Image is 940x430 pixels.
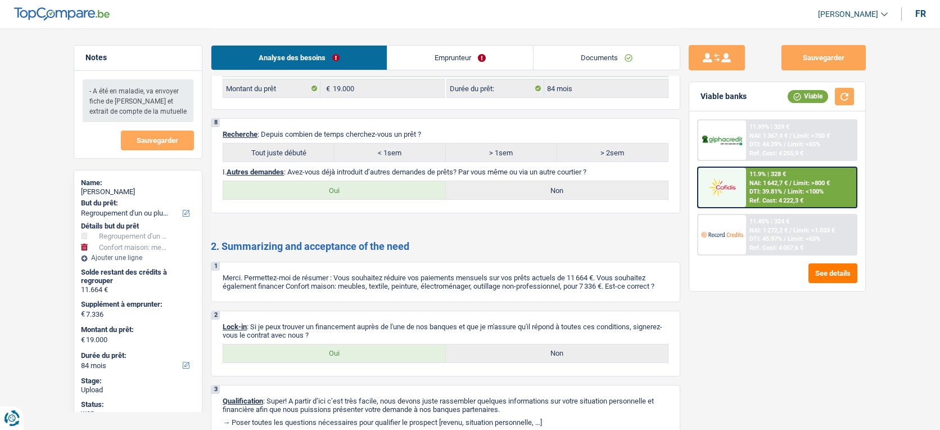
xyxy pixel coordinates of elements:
[818,10,878,19] span: [PERSON_NAME]
[788,90,828,102] div: Viable
[335,144,446,162] label: < 1sem
[223,130,668,138] p: : Depuis combien de temps cherchez-vous un prêt ?
[749,132,788,140] span: NAI: 1 367,4 €
[81,409,195,418] div: won
[211,311,220,320] div: 2
[784,141,786,148] span: /
[808,263,857,283] button: See details
[749,197,803,204] div: Ref. Cost: 4 222,3 €
[211,262,220,271] div: 1
[749,188,782,195] span: DTI: 39.81%
[793,180,830,187] span: Limit: >800 €
[789,227,792,234] span: /
[387,46,533,70] a: Emprunteur
[749,227,788,234] span: NAI: 1 272,2 €
[223,144,335,162] label: Tout juste débuté
[223,344,446,362] label: Oui
[211,119,220,127] div: 8
[81,187,195,196] div: [PERSON_NAME]
[223,168,668,176] p: I. : Avez-vous déjà introduit d’autres demandes de prêts? Par vous même ou via un autre courtier ?
[137,137,178,144] span: Sauvegarder
[121,131,194,150] button: Sauvegarder
[81,285,195,294] div: 11.664 €
[81,386,195,395] div: Upload
[809,5,888,24] a: [PERSON_NAME]
[81,222,195,231] div: Détails but du prêt
[223,322,247,331] span: Lock-in
[81,199,193,208] label: But du prêt:
[788,188,824,195] span: Limit: <100%
[81,351,193,360] label: Durée du prêt:
[793,227,835,234] span: Limit: >1.033 €
[781,45,866,70] button: Sauvegarder
[701,177,743,198] img: Cofidis
[223,79,320,97] label: Montant du prêt
[749,235,782,243] span: DTI: 45.97%
[701,224,743,245] img: Record Credits
[788,141,820,148] span: Limit: <65%
[14,7,110,21] img: TopCompare Logo
[211,46,387,70] a: Analyse des besoins
[81,300,193,309] label: Supplément à emprunter:
[223,274,668,290] p: Merci. Permettez-moi de résumer : Vous souhaitez réduire vos paiements mensuels sur vos prêts act...
[81,325,193,334] label: Montant du prêt:
[701,134,743,147] img: AlphaCredit
[788,235,820,243] span: Limit: <65%
[81,178,195,187] div: Name:
[447,79,544,97] label: Durée du prêt:
[446,181,668,199] label: Non
[85,53,191,62] h5: Notes
[534,46,680,70] a: Documents
[227,168,284,176] span: Autres demandes
[784,188,786,195] span: /
[81,335,85,344] span: €
[81,377,195,386] div: Stage:
[789,132,792,140] span: /
[223,130,257,138] span: Recherche
[749,123,789,131] div: 11.99% | 329 €
[223,418,668,427] p: → Poser toutes les questions nécessaires pour qualifier le prospect [revenu, situation personnell...
[223,181,446,199] label: Oui
[749,171,786,178] div: 11.9% | 328 €
[81,268,195,285] div: Solde restant des crédits à regrouper
[789,180,792,187] span: /
[211,386,220,394] div: 3
[223,397,263,405] span: Qualification
[749,141,782,148] span: DTI: 44.29%
[211,240,680,253] h2: 2. Summarizing and acceptance of the need
[793,132,830,140] span: Limit: >750 €
[701,92,747,101] div: Viable banks
[223,322,668,339] p: : Si je peux trouver un financement auprès de l'une de nos banques et que je m'assure qu'il répon...
[784,235,786,243] span: /
[446,344,668,362] label: Non
[749,150,803,157] div: Ref. Cost: 4 255,9 €
[749,218,789,225] div: 11.45% | 324 €
[320,79,333,97] span: €
[915,8,926,19] div: fr
[223,397,668,414] p: : Super! A partir d’ici c’est très facile, nous devons juste rassembler quelques informations sur...
[557,144,668,162] label: > 2sem
[446,144,557,162] label: > 1sem
[749,244,803,252] div: Ref. Cost: 4 057,6 €
[81,254,195,262] div: Ajouter une ligne
[81,400,195,409] div: Status:
[749,180,788,187] span: NAI: 1 642,7 €
[81,310,85,319] span: €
